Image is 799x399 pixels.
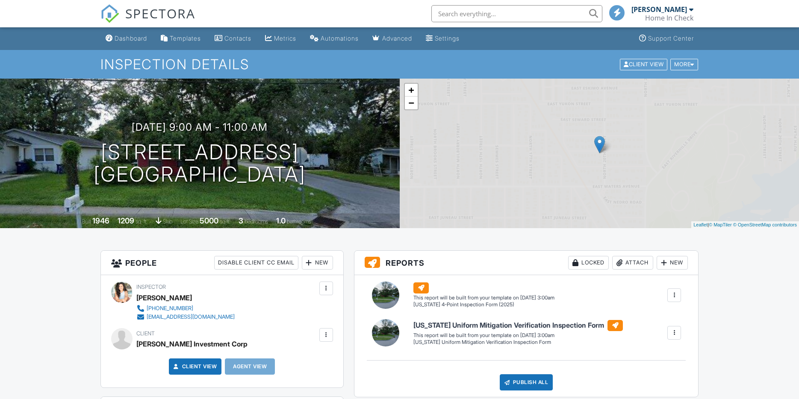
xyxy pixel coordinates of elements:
[170,35,201,42] div: Templates
[413,320,623,331] h6: [US_STATE] Uniform Mitigation Verification Inspection Form
[136,337,248,350] div: [PERSON_NAME] Investment Corp
[276,216,286,225] div: 1.0
[100,57,699,72] h1: Inspection Details
[413,339,623,346] div: [US_STATE] Uniform Mitigation Verification Inspection Form
[648,35,694,42] div: Support Center
[500,374,553,390] div: Publish All
[612,256,653,270] div: Attach
[262,31,300,47] a: Metrics
[214,256,298,270] div: Disable Client CC Email
[157,31,204,47] a: Templates
[136,313,235,321] a: [EMAIL_ADDRESS][DOMAIN_NAME]
[354,251,699,275] h3: Reports
[163,218,172,225] span: slab
[118,216,134,225] div: 1209
[220,218,230,225] span: sq.ft.
[691,221,799,229] div: |
[636,31,697,47] a: Support Center
[172,362,217,371] a: Client View
[115,35,147,42] div: Dashboard
[693,222,708,227] a: Leaflet
[709,222,732,227] a: © MapTiler
[125,4,195,22] span: SPECTORA
[568,256,609,270] div: Locked
[102,31,150,47] a: Dashboard
[413,301,554,308] div: [US_STATE] 4-Point Inspection Form (2025)
[274,35,296,42] div: Metrics
[405,84,418,97] a: Zoom in
[147,305,193,312] div: [PHONE_NUMBER]
[211,31,255,47] a: Contacts
[136,291,192,304] div: [PERSON_NAME]
[147,314,235,320] div: [EMAIL_ADDRESS][DOMAIN_NAME]
[382,35,412,42] div: Advanced
[200,216,218,225] div: 5000
[645,14,693,22] div: Home In Check
[100,12,195,29] a: SPECTORA
[422,31,463,47] a: Settings
[413,294,554,301] div: This report will be built from your template on [DATE] 3:00am
[619,61,669,67] a: Client View
[405,97,418,109] a: Zoom out
[82,218,91,225] span: Built
[733,222,797,227] a: © OpenStreetMap contributors
[136,218,147,225] span: sq. ft.
[239,216,243,225] div: 3
[307,31,362,47] a: Automations (Basic)
[657,256,688,270] div: New
[94,141,306,186] h1: [STREET_ADDRESS] [GEOGRAPHIC_DATA]
[224,35,251,42] div: Contacts
[321,35,359,42] div: Automations
[132,121,268,133] h3: [DATE] 9:00 am - 11:00 am
[369,31,416,47] a: Advanced
[302,256,333,270] div: New
[180,218,198,225] span: Lot Size
[100,4,119,23] img: The Best Home Inspection Software - Spectora
[413,332,623,339] div: This report will be built from your template on [DATE] 3:00am
[245,218,268,225] span: bedrooms
[631,5,687,14] div: [PERSON_NAME]
[136,304,235,313] a: [PHONE_NUMBER]
[287,218,311,225] span: bathrooms
[136,330,155,337] span: Client
[92,216,109,225] div: 1946
[620,59,667,70] div: Client View
[101,251,343,275] h3: People
[670,59,698,70] div: More
[136,284,166,290] span: Inspector
[431,5,602,22] input: Search everything...
[435,35,460,42] div: Settings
